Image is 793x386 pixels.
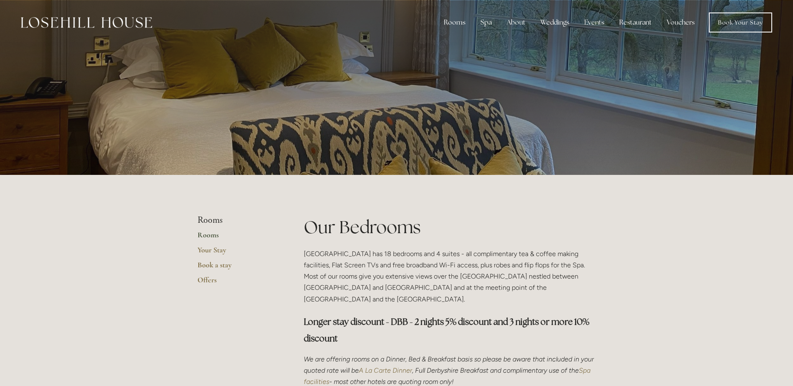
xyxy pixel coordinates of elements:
a: Offers [198,275,277,290]
a: A La Carte Dinner [359,366,412,374]
em: - most other hotels are quoting room only! [329,378,454,386]
p: [GEOGRAPHIC_DATA] has 18 bedrooms and 4 suites - all complimentary tea & coffee making facilities... [304,248,596,305]
a: Book Your Stay [709,12,772,32]
em: We are offering rooms on a Dinner, Bed & Breakfast basis so please be aware that included in your... [304,355,595,374]
div: Restaurant [613,14,658,31]
strong: Longer stay discount - DBB - 2 nights 5% discount and 3 nights or more 10% discount [304,316,591,344]
div: About [500,14,532,31]
img: Losehill House [21,17,152,28]
a: Book a stay [198,260,277,275]
a: Rooms [198,230,277,245]
h1: Our Bedrooms [304,215,596,239]
em: , Full Derbyshire Breakfast and complimentary use of the [412,366,579,374]
div: Events [578,14,611,31]
div: Rooms [437,14,472,31]
div: Weddings [534,14,576,31]
a: Your Stay [198,245,277,260]
a: Vouchers [660,14,701,31]
div: Spa [474,14,498,31]
li: Rooms [198,215,277,226]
